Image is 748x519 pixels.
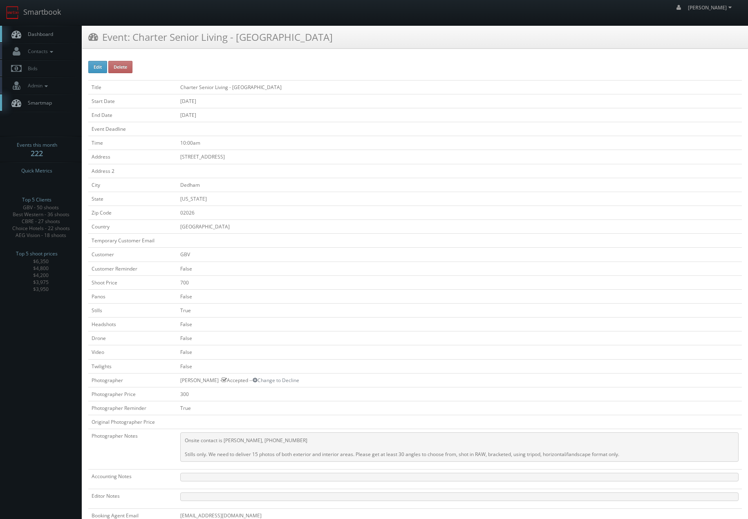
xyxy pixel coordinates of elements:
[88,415,177,429] td: Original Photographer Price
[88,108,177,122] td: End Date
[24,48,55,55] span: Contacts
[24,65,38,72] span: Bids
[177,318,742,331] td: False
[24,31,53,38] span: Dashboard
[253,377,299,384] a: Change to Decline
[88,61,107,73] button: Edit
[88,248,177,262] td: Customer
[22,196,52,204] span: Top 5 Clients
[88,30,333,44] h3: Event: Charter Senior Living - [GEOGRAPHIC_DATA]
[88,289,177,303] td: Panos
[88,150,177,164] td: Address
[177,373,742,387] td: [PERSON_NAME] - Accepted --
[177,108,742,122] td: [DATE]
[31,148,43,158] strong: 222
[88,136,177,150] td: Time
[177,192,742,206] td: [US_STATE]
[88,359,177,373] td: Twilights
[88,275,177,289] td: Shoot Price
[17,141,57,149] span: Events this month
[177,178,742,192] td: Dedham
[24,82,50,89] span: Admin
[88,206,177,219] td: Zip Code
[88,401,177,415] td: Photographer Reminder
[177,206,742,219] td: 02026
[177,303,742,317] td: True
[24,99,52,106] span: Smartmap
[88,164,177,178] td: Address 2
[180,432,739,462] pre: Onsite contact is [PERSON_NAME], [PHONE_NUMBER] Stills only. We need to deliver 15 photos of both...
[88,489,177,509] td: Editor Notes
[177,150,742,164] td: [STREET_ADDRESS]
[88,470,177,489] td: Accounting Notes
[88,345,177,359] td: Video
[88,318,177,331] td: Headshots
[177,94,742,108] td: [DATE]
[88,220,177,234] td: Country
[88,331,177,345] td: Drone
[21,167,52,175] span: Quick Metrics
[88,387,177,401] td: Photographer Price
[177,262,742,275] td: False
[177,401,742,415] td: True
[88,234,177,248] td: Temporary Customer Email
[177,387,742,401] td: 300
[177,359,742,373] td: False
[88,192,177,206] td: State
[88,303,177,317] td: Stills
[88,80,177,94] td: Title
[88,178,177,192] td: City
[16,250,58,258] span: Top 5 shoot prices
[177,275,742,289] td: 700
[688,4,734,11] span: [PERSON_NAME]
[177,289,742,303] td: False
[88,373,177,387] td: Photographer
[177,80,742,94] td: Charter Senior Living - [GEOGRAPHIC_DATA]
[177,136,742,150] td: 10:00am
[88,94,177,108] td: Start Date
[108,61,132,73] button: Delete
[88,122,177,136] td: Event Deadline
[177,331,742,345] td: False
[6,6,19,19] img: smartbook-logo.png
[88,262,177,275] td: Customer Reminder
[177,220,742,234] td: [GEOGRAPHIC_DATA]
[88,429,177,470] td: Photographer Notes
[177,248,742,262] td: GBV
[177,345,742,359] td: False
